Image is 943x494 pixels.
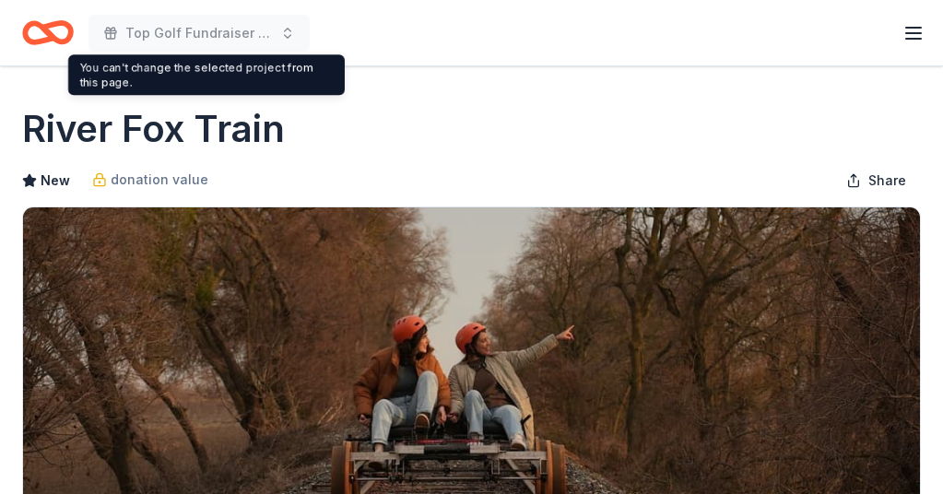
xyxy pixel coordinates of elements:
[41,170,70,192] span: New
[111,169,208,191] span: donation value
[22,11,74,54] a: Home
[88,15,310,52] button: Top Golf Fundraiser for [PERSON_NAME] Youth
[868,170,906,192] span: Share
[22,103,285,155] h1: River Fox Train
[831,162,921,199] button: Share
[68,54,345,95] div: You can't change the selected project from this page.
[92,169,208,191] a: donation value
[125,22,273,44] span: Top Golf Fundraiser for [PERSON_NAME] Youth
